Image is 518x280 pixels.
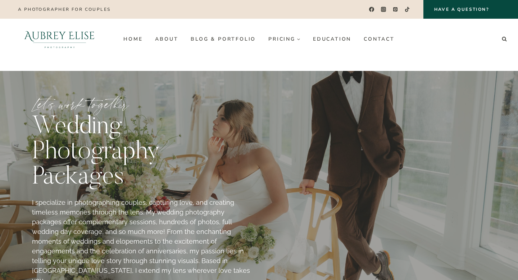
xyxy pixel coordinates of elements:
a: Contact [358,33,401,45]
img: Aubrey Elise Photography [9,19,110,59]
a: Pricing [262,33,307,45]
nav: Primary [117,33,401,45]
span: Pricing [268,36,300,42]
a: Facebook [366,4,377,15]
h1: wedding photography packages [32,115,253,190]
p: Let’s work together [32,97,253,111]
a: Blog & Portfolio [185,33,262,45]
a: Instagram [378,4,389,15]
a: TikTok [402,4,413,15]
a: Home [117,33,149,45]
button: View Search Form [499,34,509,44]
a: Pinterest [390,4,401,15]
a: Education [306,33,357,45]
a: About [149,33,185,45]
p: A photographer for couples [18,7,110,12]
